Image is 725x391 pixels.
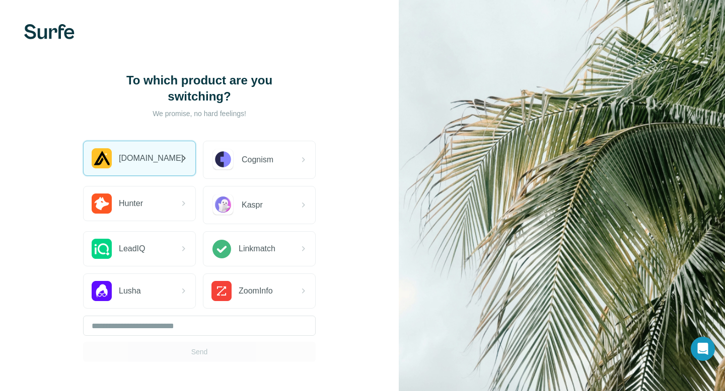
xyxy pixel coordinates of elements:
[691,337,715,361] div: Open Intercom Messenger
[239,285,273,297] span: ZoomInfo
[119,243,145,255] span: LeadIQ
[211,148,235,171] img: Cognism Logo
[211,281,232,301] img: ZoomInfo Logo
[119,285,141,297] span: Lusha
[92,281,112,301] img: Lusha Logo
[99,109,300,119] p: We promise, no hard feelings!
[242,199,263,211] span: Kaspr
[99,72,300,105] h1: To which product are you switching?
[92,148,112,168] img: Apollo.io Logo
[92,193,112,214] img: Hunter.io Logo
[239,243,275,255] span: Linkmatch
[211,239,232,259] img: Linkmatch Logo
[119,152,183,164] span: [DOMAIN_NAME]
[24,24,75,39] img: Surfe's logo
[119,198,143,210] span: Hunter
[242,154,273,166] span: Cognism
[211,193,235,217] img: Kaspr Logo
[92,239,112,259] img: LeadIQ Logo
